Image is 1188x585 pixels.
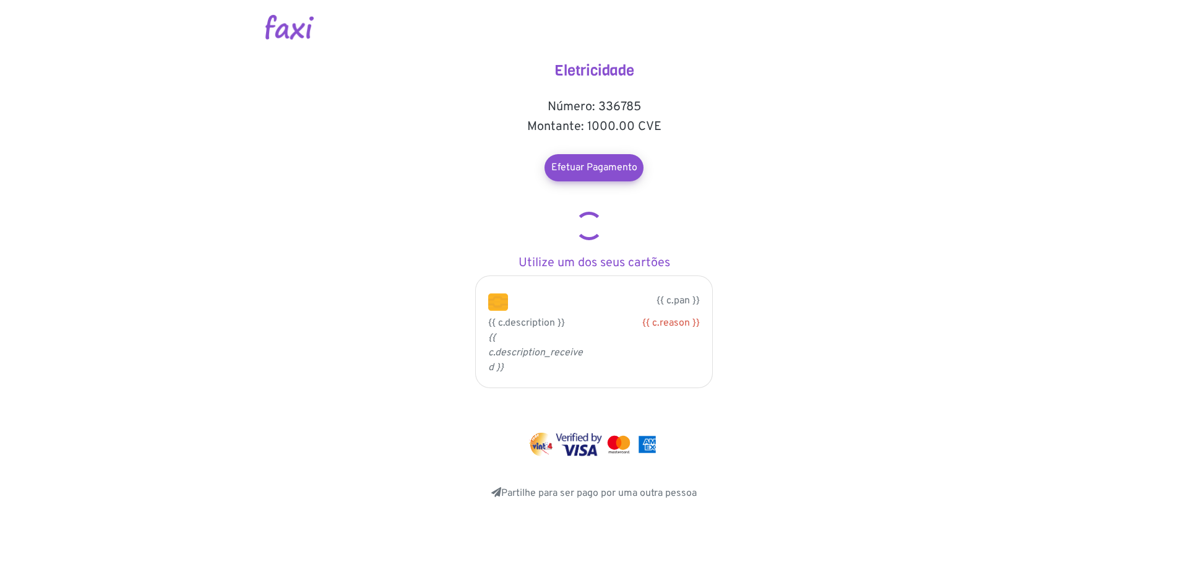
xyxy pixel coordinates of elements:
[556,433,602,456] img: visa
[488,332,583,374] i: {{ c.description_received }}
[527,293,700,308] p: {{ c.pan }}
[488,317,565,329] span: {{ c.description }}
[470,100,718,115] h5: Número: 336785
[470,256,718,271] h5: Utilize um dos seus cartões
[470,119,718,134] h5: Montante: 1000.00 CVE
[488,293,508,311] img: chip.png
[529,433,554,456] img: vinti4
[544,154,643,181] a: Efetuar Pagamento
[635,433,659,456] img: mastercard
[603,316,700,331] div: {{ c.reason }}
[470,62,718,80] h4: Eletricidade
[491,487,697,500] a: Partilhe para ser pago por uma outra pessoa
[605,433,633,456] img: mastercard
